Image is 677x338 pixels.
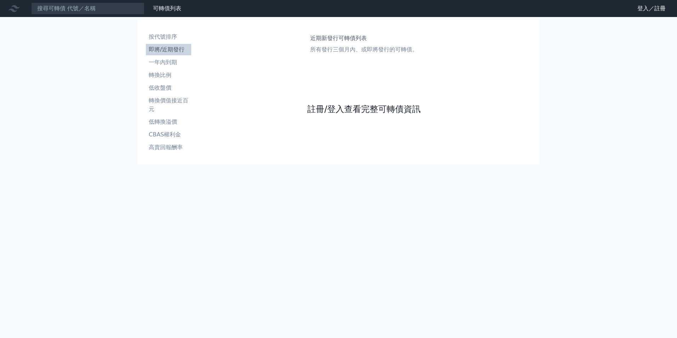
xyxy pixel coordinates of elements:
a: 轉換價值接近百元 [146,95,191,115]
a: 轉換比例 [146,69,191,81]
h1: 近期新發行可轉債列表 [310,34,418,43]
li: 轉換價值接近百元 [146,96,191,113]
a: 可轉債列表 [153,5,181,12]
li: 高賣回報酬率 [146,143,191,152]
input: 搜尋可轉債 代號／名稱 [31,2,144,15]
a: 高賣回報酬率 [146,142,191,153]
li: 即將/近期發行 [146,45,191,54]
a: 註冊/登入查看完整可轉債資訊 [307,103,421,115]
a: 即將/近期發行 [146,44,191,55]
li: 一年內到期 [146,58,191,67]
a: 登入／註冊 [632,3,671,14]
li: 低轉換溢價 [146,118,191,126]
li: 按代號排序 [146,33,191,41]
a: 低轉換溢價 [146,116,191,128]
a: 低收盤價 [146,82,191,94]
li: 轉換比例 [146,71,191,79]
a: 按代號排序 [146,31,191,43]
p: 所有發行三個月內、或即將發行的可轉債。 [310,45,418,54]
li: CBAS權利金 [146,130,191,139]
a: CBAS權利金 [146,129,191,140]
a: 一年內到期 [146,57,191,68]
li: 低收盤價 [146,84,191,92]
